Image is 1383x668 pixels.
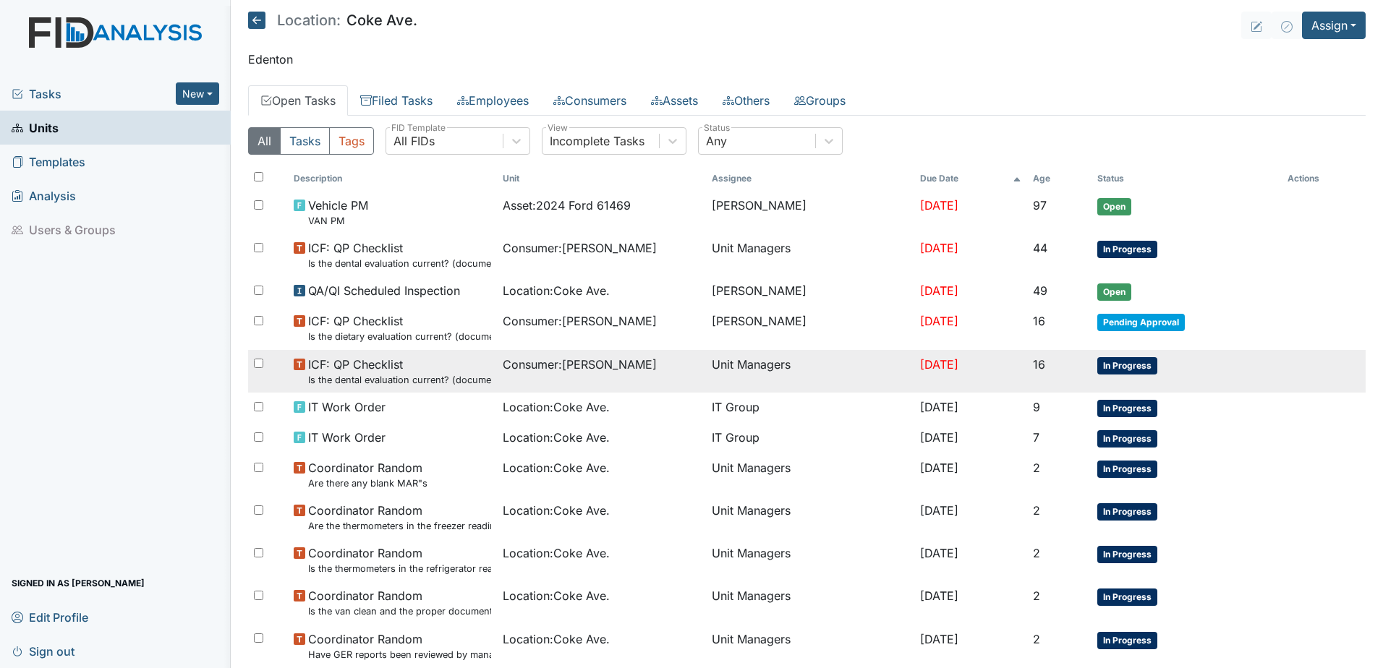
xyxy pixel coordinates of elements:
[706,276,915,307] td: [PERSON_NAME]
[503,429,610,446] span: Location : Coke Ave.
[920,546,958,560] span: [DATE]
[920,430,958,445] span: [DATE]
[706,393,915,423] td: IT Group
[920,198,958,213] span: [DATE]
[920,357,958,372] span: [DATE]
[503,356,657,373] span: Consumer : [PERSON_NAME]
[308,604,491,618] small: Is the van clean and the proper documentation been stored?
[541,85,639,116] a: Consumers
[1097,546,1157,563] span: In Progress
[1033,430,1039,445] span: 7
[308,587,491,618] span: Coordinator Random Is the van clean and the proper documentation been stored?
[706,625,915,667] td: Unit Managers
[248,85,348,116] a: Open Tasks
[248,51,1366,68] p: Edenton
[503,544,610,562] span: Location : Coke Ave.
[12,606,88,628] span: Edit Profile
[288,166,497,191] th: Toggle SortBy
[503,502,610,519] span: Location : Coke Ave.
[308,239,491,270] span: ICF: QP Checklist Is the dental evaluation current? (document the date, oral rating, and goal # i...
[308,519,491,533] small: Are the thermometers in the freezer reading between 0 degrees and 10 degrees?
[914,166,1027,191] th: Toggle SortBy
[308,373,491,387] small: Is the dental evaluation current? (document the date, oral rating, and goal # if needed in the co...
[1027,166,1091,191] th: Toggle SortBy
[308,502,491,533] span: Coordinator Random Are the thermometers in the freezer reading between 0 degrees and 10 degrees?
[1033,400,1040,414] span: 9
[308,398,386,416] span: IT Work Order
[1097,283,1131,301] span: Open
[308,544,491,575] span: Coordinator Random Is the thermometers in the refrigerator reading between 34 degrees and 40 degr...
[308,214,368,228] small: VAN PM
[1302,12,1366,39] button: Assign
[1097,314,1185,331] span: Pending Approval
[1097,430,1157,448] span: In Progress
[308,330,491,343] small: Is the dietary evaluation current? (document the date in the comment section)
[503,312,657,330] span: Consumer : [PERSON_NAME]
[1033,198,1047,213] span: 97
[308,282,460,299] span: QA/QI Scheduled Inspection
[706,191,915,234] td: [PERSON_NAME]
[706,496,915,539] td: Unit Managers
[308,429,386,446] span: IT Work Order
[706,581,915,624] td: Unit Managers
[12,184,76,207] span: Analysis
[1033,283,1047,298] span: 49
[503,459,610,476] span: Location : Coke Ave.
[248,12,417,29] h5: Coke Ave.
[308,630,491,661] span: Coordinator Random Have GER reports been reviewed by managers within 72 hours of occurrence?
[308,356,491,387] span: ICF: QP Checklist Is the dental evaluation current? (document the date, oral rating, and goal # i...
[706,132,727,150] div: Any
[1033,357,1045,372] span: 16
[1097,461,1157,478] span: In Progress
[920,314,958,328] span: [DATE]
[280,127,330,155] button: Tasks
[920,503,958,518] span: [DATE]
[12,572,145,594] span: Signed in as [PERSON_NAME]
[248,127,374,155] div: Type filter
[12,116,59,139] span: Units
[920,632,958,646] span: [DATE]
[1097,241,1157,258] span: In Progress
[1033,461,1040,475] span: 2
[706,234,915,276] td: Unit Managers
[1097,400,1157,417] span: In Progress
[706,307,915,349] td: [PERSON_NAME]
[706,423,915,453] td: IT Group
[329,127,374,155] button: Tags
[503,239,657,257] span: Consumer : [PERSON_NAME]
[1097,588,1157,606] span: In Progress
[706,453,915,496] td: Unit Managers
[497,166,706,191] th: Toggle SortBy
[503,197,631,214] span: Asset : 2024 Ford 61469
[308,197,368,228] span: Vehicle PM VAN PM
[277,13,341,27] span: Location:
[308,476,427,490] small: Are there any blank MAR"s
[12,640,75,662] span: Sign out
[176,82,219,105] button: New
[1282,166,1354,191] th: Actions
[920,283,958,298] span: [DATE]
[920,461,958,475] span: [DATE]
[1033,241,1047,255] span: 44
[1033,503,1040,518] span: 2
[12,85,176,103] a: Tasks
[706,539,915,581] td: Unit Managers
[12,150,85,173] span: Templates
[308,257,491,270] small: Is the dental evaluation current? (document the date, oral rating, and goal # if needed in the co...
[1097,357,1157,374] span: In Progress
[503,587,610,604] span: Location : Coke Ave.
[639,85,710,116] a: Assets
[1033,632,1040,646] span: 2
[920,588,958,603] span: [DATE]
[1033,588,1040,603] span: 2
[503,282,610,299] span: Location : Coke Ave.
[1091,166,1282,191] th: Toggle SortBy
[308,562,491,575] small: Is the thermometers in the refrigerator reading between 34 degrees and 40 degrees?
[1033,314,1045,328] span: 16
[1097,503,1157,521] span: In Progress
[920,241,958,255] span: [DATE]
[348,85,445,116] a: Filed Tasks
[706,350,915,393] td: Unit Managers
[503,398,610,416] span: Location : Coke Ave.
